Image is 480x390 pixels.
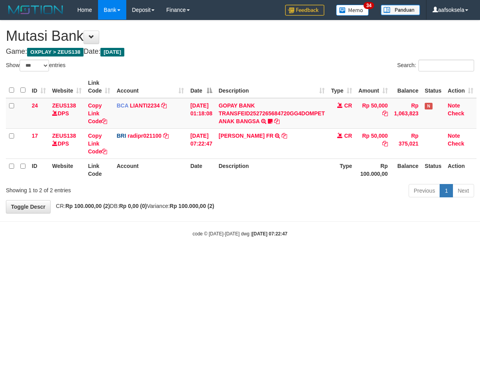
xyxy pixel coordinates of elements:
a: 1 [440,184,453,197]
th: Date: activate to sort column descending [187,76,215,98]
th: Description: activate to sort column ascending [215,76,328,98]
th: Rp 100.000,00 [355,159,391,181]
input: Search: [418,60,474,71]
span: CR: DB: Variance: [52,203,215,209]
img: Button%20Memo.svg [336,5,369,16]
a: Previous [409,184,440,197]
a: Copy GOPAY BANK TRANSFEID2527265684720GG4DOMPET ANAK BANGSA to clipboard [274,118,280,124]
h4: Game: Date: [6,48,474,56]
span: OXPLAY > ZEUS138 [27,48,84,56]
img: MOTION_logo.png [6,4,65,16]
th: Account: activate to sort column ascending [113,76,187,98]
strong: Rp 100.000,00 (2) [170,203,215,209]
strong: [DATE] 07:22:47 [252,231,287,237]
td: [DATE] 07:22:47 [187,128,215,159]
td: DPS [49,128,85,159]
th: Date [187,159,215,181]
th: Action: activate to sort column ascending [445,76,477,98]
td: Rp 1,063,823 [391,98,422,129]
span: BCA [116,102,128,109]
th: Website [49,159,85,181]
span: [DATE] [100,48,124,56]
th: Amount: activate to sort column ascending [355,76,391,98]
td: DPS [49,98,85,129]
a: Copy Link Code [88,102,107,124]
strong: Rp 0,00 (0) [119,203,147,209]
th: Website: activate to sort column ascending [49,76,85,98]
th: Balance [391,76,422,98]
th: Balance [391,159,422,181]
a: Toggle Descr [6,200,51,213]
span: 17 [32,133,38,139]
th: Link Code: activate to sort column ascending [85,76,113,98]
a: ZEUS138 [52,133,76,139]
a: GOPAY BANK TRANSFEID2527265684720GG4DOMPET ANAK BANGSA [218,102,325,124]
a: Note [448,102,460,109]
th: ID [29,159,49,181]
td: Rp 50,000 [355,98,391,129]
small: code © [DATE]-[DATE] dwg | [193,231,287,237]
a: Copy LIANTI2234 to clipboard [161,102,167,109]
a: Copy Link Code [88,133,107,155]
a: Copy MOCH FAISOL FR to clipboard [282,133,287,139]
a: Copy Rp 50,000 to clipboard [382,110,388,117]
a: radipr021100 [127,133,161,139]
th: Status [422,159,445,181]
td: Rp 375,021 [391,128,422,159]
td: Rp 50,000 [355,128,391,159]
th: Type [328,159,355,181]
span: CR [344,133,352,139]
a: LIANTI2234 [130,102,160,109]
span: 24 [32,102,38,109]
a: Copy Rp 50,000 to clipboard [382,140,388,147]
th: Link Code [85,159,113,181]
a: Copy radipr021100 to clipboard [163,133,169,139]
th: Status [422,76,445,98]
img: Feedback.jpg [285,5,324,16]
th: Action [445,159,477,181]
a: Note [448,133,460,139]
th: Description [215,159,328,181]
select: Showentries [20,60,49,71]
a: Check [448,110,464,117]
a: Next [453,184,474,197]
div: Showing 1 to 2 of 2 entries [6,183,194,194]
strong: Rp 100.000,00 (2) [65,203,110,209]
a: ZEUS138 [52,102,76,109]
a: [PERSON_NAME] FR [218,133,273,139]
td: [DATE] 01:18:08 [187,98,215,129]
label: Search: [397,60,474,71]
h1: Mutasi Bank [6,28,474,44]
th: Account [113,159,187,181]
span: BRI [116,133,126,139]
th: ID: activate to sort column ascending [29,76,49,98]
span: CR [344,102,352,109]
th: Type: activate to sort column ascending [328,76,355,98]
a: Check [448,140,464,147]
img: panduan.png [381,5,420,15]
span: 34 [364,2,374,9]
span: Has Note [425,103,433,109]
label: Show entries [6,60,65,71]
